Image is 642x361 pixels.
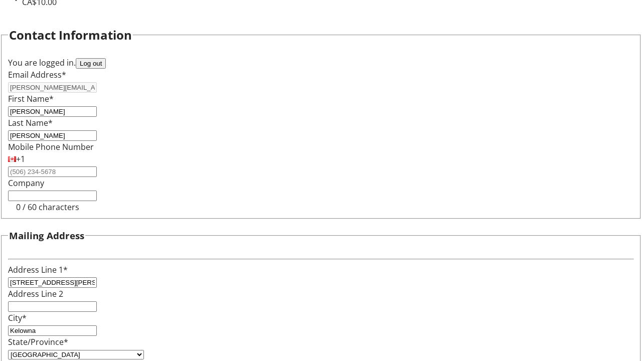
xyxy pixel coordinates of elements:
[8,117,53,128] label: Last Name*
[8,288,63,299] label: Address Line 2
[8,69,66,80] label: Email Address*
[16,202,79,213] tr-character-limit: 0 / 60 characters
[8,141,94,152] label: Mobile Phone Number
[8,325,97,336] input: City
[76,58,106,69] button: Log out
[8,264,68,275] label: Address Line 1*
[8,312,27,323] label: City*
[9,229,84,243] h3: Mailing Address
[8,166,97,177] input: (506) 234-5678
[8,336,68,347] label: State/Province*
[8,277,97,288] input: Address
[8,93,54,104] label: First Name*
[9,26,132,44] h2: Contact Information
[8,177,44,189] label: Company
[8,57,634,69] div: You are logged in.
